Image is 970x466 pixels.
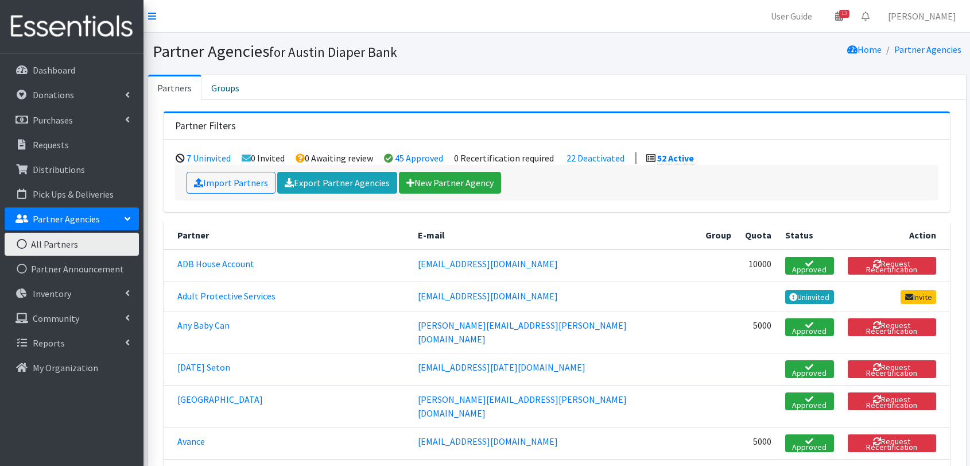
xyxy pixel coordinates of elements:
[33,313,79,324] p: Community
[418,361,585,373] a: [EMAIL_ADDRESS][DATE][DOMAIN_NAME]
[848,434,936,452] button: Request Recertification
[175,120,236,132] h3: Partner Filters
[785,434,834,452] a: Approved
[738,221,778,249] th: Quota
[177,319,230,331] a: Any Baby Can
[5,59,139,82] a: Dashboard
[5,332,139,355] a: Reports
[657,152,694,164] a: 52 Active
[5,356,139,379] a: My Organization
[778,221,841,249] th: Status
[826,5,852,28] a: 13
[5,158,139,181] a: Distributions
[33,139,69,151] p: Requests
[148,75,201,100] a: Partners
[454,152,554,164] li: 0 Recertification required
[418,319,627,345] a: [PERSON_NAME][EMAIL_ADDRESS][PERSON_NAME][DOMAIN_NAME]
[5,133,139,156] a: Requests
[177,394,263,405] a: [GEOGRAPHIC_DATA]
[201,75,249,100] a: Groups
[847,44,882,55] a: Home
[785,290,834,304] a: Uninvited
[33,89,74,101] p: Donations
[177,436,205,447] a: Avance
[418,290,558,302] a: [EMAIL_ADDRESS][DOMAIN_NAME]
[33,213,100,225] p: Partner Agencies
[153,41,553,61] h1: Partner Agencies
[33,114,73,126] p: Purchases
[699,221,738,249] th: Group
[277,172,397,194] a: Export Partner Agencies
[901,290,936,304] a: Invite
[738,311,778,353] td: 5000
[5,307,139,330] a: Community
[5,257,139,280] a: Partner Announcement
[785,360,834,378] a: Approved
[33,288,71,299] p: Inventory
[269,44,397,60] small: for Austin Diaper Bank
[5,7,139,46] img: HumanEssentials
[5,207,139,230] a: Partner Agencies
[5,83,139,106] a: Donations
[33,188,114,200] p: Pick Ups & Deliveries
[738,249,778,282] td: 10000
[848,392,936,410] button: Request Recertification
[418,258,558,269] a: [EMAIL_ADDRESS][DOMAIN_NAME]
[879,5,965,28] a: [PERSON_NAME]
[395,152,443,164] a: 45 Approved
[411,221,699,249] th: E-mail
[399,172,501,194] a: New Partner Agency
[33,337,65,349] p: Reports
[567,152,624,164] a: 22 Deactivated
[839,10,849,18] span: 13
[177,258,254,269] a: ADB House Account
[33,64,75,76] p: Dashboard
[5,282,139,305] a: Inventory
[738,427,778,459] td: 5000
[187,152,231,164] a: 7 Uninvited
[5,109,139,132] a: Purchases
[418,394,627,419] a: [PERSON_NAME][EMAIL_ADDRESS][PERSON_NAME][DOMAIN_NAME]
[841,221,950,249] th: Action
[5,183,139,206] a: Pick Ups & Deliveries
[848,257,936,275] button: Request Recertification
[187,172,276,194] a: Import Partners
[848,318,936,336] button: Request Recertification
[164,221,411,249] th: Partner
[785,318,834,336] a: Approved
[848,360,936,378] button: Request Recertification
[242,152,285,164] li: 0 Invited
[296,152,373,164] li: 0 Awaiting review
[762,5,821,28] a: User Guide
[33,362,98,373] p: My Organization
[785,257,834,275] a: Approved
[418,436,558,447] a: [EMAIL_ADDRESS][DOMAIN_NAME]
[33,164,85,175] p: Distributions
[5,233,139,256] a: All Partners
[894,44,961,55] a: Partner Agencies
[177,361,230,373] a: [DATE] Seton
[177,290,276,302] a: Adult Protective Services
[785,392,834,410] a: Approved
